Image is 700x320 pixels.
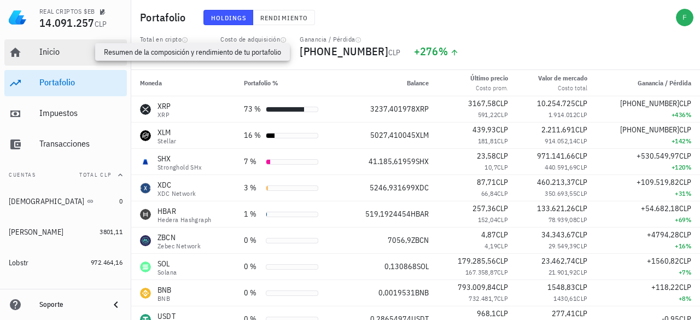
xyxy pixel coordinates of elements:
div: Soporte [39,300,101,309]
div: +436 [605,109,691,120]
div: Costo total [538,83,587,93]
span: CLP [496,151,508,161]
span: 152,04 [478,216,497,224]
span: CLP [497,294,508,302]
span: CLP [576,137,587,145]
div: +8 [605,293,691,304]
span: % [439,44,448,59]
span: [PHONE_NUMBER] [300,44,388,59]
div: HBAR [157,206,211,217]
span: CLP [576,110,587,119]
div: +31 [605,188,691,199]
div: SOL-icon [140,261,151,272]
span: 4,87 [481,230,496,240]
span: CLP [496,177,508,187]
span: 460.213,37 [537,177,575,187]
div: [PERSON_NAME] [9,228,63,237]
a: Inicio [4,39,127,66]
span: 971.141,66 [537,151,575,161]
span: % [686,137,691,145]
span: ZBCN [411,235,429,245]
span: CLP [496,203,508,213]
span: 439,93 [472,125,496,135]
div: XRP-icon [140,104,151,115]
span: 5246,931699 [370,183,415,193]
span: XLM [416,130,429,140]
span: CLP [575,309,587,318]
span: CLP [575,256,587,266]
span: 519,1924454 [365,209,411,219]
span: 21.901,92 [549,268,577,276]
span: Moneda [140,79,162,87]
span: +54.682,18 [641,203,679,213]
div: SHX-icon [140,156,151,167]
span: CLP [388,48,401,57]
span: 350.693,55 [545,189,576,197]
span: CLP [679,256,691,266]
span: Total CLP [79,171,112,178]
span: 4,19 [485,242,497,250]
span: 66,84 [481,189,497,197]
div: Stellar [157,138,177,144]
span: +109.519,82 [637,177,679,187]
span: CLP [496,256,508,266]
a: [DEMOGRAPHIC_DATA] 0 [4,188,127,214]
span: CLP [576,242,587,250]
span: 1.914.012 [549,110,577,119]
div: Último precio [470,73,508,83]
div: XDC Network [157,190,196,197]
div: 73 % [244,103,261,115]
span: XDC [415,183,429,193]
span: 793.009,84 [458,282,496,292]
h1: Portafolio [140,9,190,26]
span: CLP [496,230,508,240]
span: 10,7 [485,163,497,171]
div: 16 % [244,130,261,141]
span: 732.481,7 [469,294,497,302]
span: 14.091.257 [39,15,95,30]
a: Portafolio [4,70,127,96]
img: LedgiFi [9,9,26,26]
span: XRP [416,104,429,114]
span: [PHONE_NUMBER] [620,98,679,108]
th: Ganancia / Pérdida: Sin ordenar. Pulse para ordenar de forma ascendente. [596,70,700,96]
a: Impuestos [4,101,127,127]
div: ZBCN-icon [140,235,151,246]
span: % [686,242,691,250]
span: 3167,58 [468,98,496,108]
span: 1430,61 [553,294,576,302]
span: [PHONE_NUMBER] [620,125,679,135]
button: CuentasTotal CLP [4,162,127,188]
div: Valor de mercado [538,73,587,83]
span: 14.091.257 [140,44,195,59]
span: 87,71 [477,177,496,187]
div: 0 % [244,287,261,299]
div: SHX [157,153,202,164]
div: +142 [605,136,691,147]
div: Coin Ex [9,289,32,298]
span: CLP [575,282,587,292]
span: 133.621,26 [537,203,575,213]
div: BNB [157,284,172,295]
span: 1548,83 [547,282,575,292]
div: Portafolio [39,77,122,88]
span: 3237,401978 [370,104,416,114]
div: ZBCN [157,232,201,243]
div: +7 [605,267,691,278]
span: CLP [679,151,691,161]
button: Holdings [203,10,254,25]
span: CLP [270,48,282,57]
span: 0,0019531 [378,288,415,298]
div: XLM [157,127,177,138]
span: CLP [575,177,587,187]
span: 5027,410045 [370,130,416,140]
div: HBAR-icon [140,209,151,220]
div: +120 [605,162,691,173]
div: 0 % [244,235,261,246]
span: % [686,294,691,302]
span: CLP [679,203,691,213]
div: Zebec Network [157,243,201,249]
span: % [686,163,691,171]
span: % [686,189,691,197]
span: CLP [679,230,691,240]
